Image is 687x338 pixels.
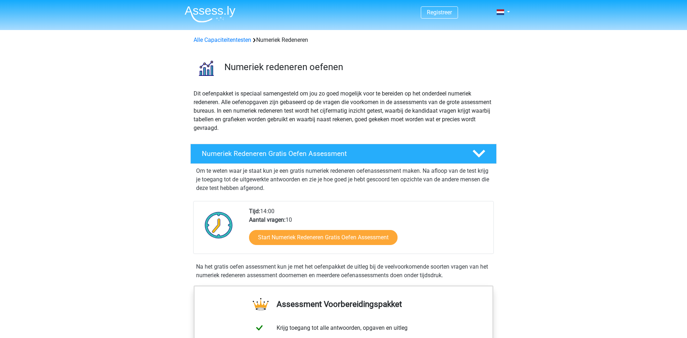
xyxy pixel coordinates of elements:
[244,207,493,254] div: 14:00 10
[249,230,398,245] a: Start Numeriek Redeneren Gratis Oefen Assessment
[249,208,260,215] b: Tijd:
[193,263,494,280] div: Na het gratis oefen assessment kun je met het oefenpakket de uitleg bij de veelvoorkomende soorte...
[191,53,221,83] img: numeriek redeneren
[224,62,491,73] h3: Numeriek redeneren oefenen
[196,167,491,192] p: Om te weten waar je staat kun je een gratis numeriek redeneren oefenassessment maken. Na afloop v...
[187,144,500,164] a: Numeriek Redeneren Gratis Oefen Assessment
[194,36,251,43] a: Alle Capaciteitentesten
[191,36,496,44] div: Numeriek Redeneren
[249,216,286,223] b: Aantal vragen:
[202,150,461,158] h4: Numeriek Redeneren Gratis Oefen Assessment
[194,89,493,132] p: Dit oefenpakket is speciaal samengesteld om jou zo goed mogelijk voor te bereiden op het onderdee...
[185,6,235,23] img: Assessly
[201,207,237,243] img: Klok
[427,9,452,16] a: Registreer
